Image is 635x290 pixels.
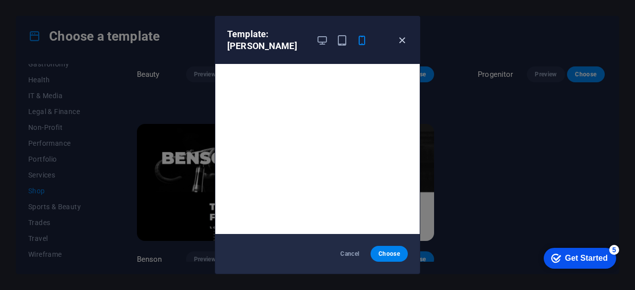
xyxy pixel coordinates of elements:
[371,246,408,262] button: Choose
[73,2,83,12] div: 5
[227,28,308,52] h6: Template: [PERSON_NAME]
[379,250,400,258] span: Choose
[8,5,80,26] div: Get Started 5 items remaining, 0% complete
[339,250,361,258] span: Cancel
[331,246,369,262] button: Cancel
[29,11,72,20] div: Get Started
